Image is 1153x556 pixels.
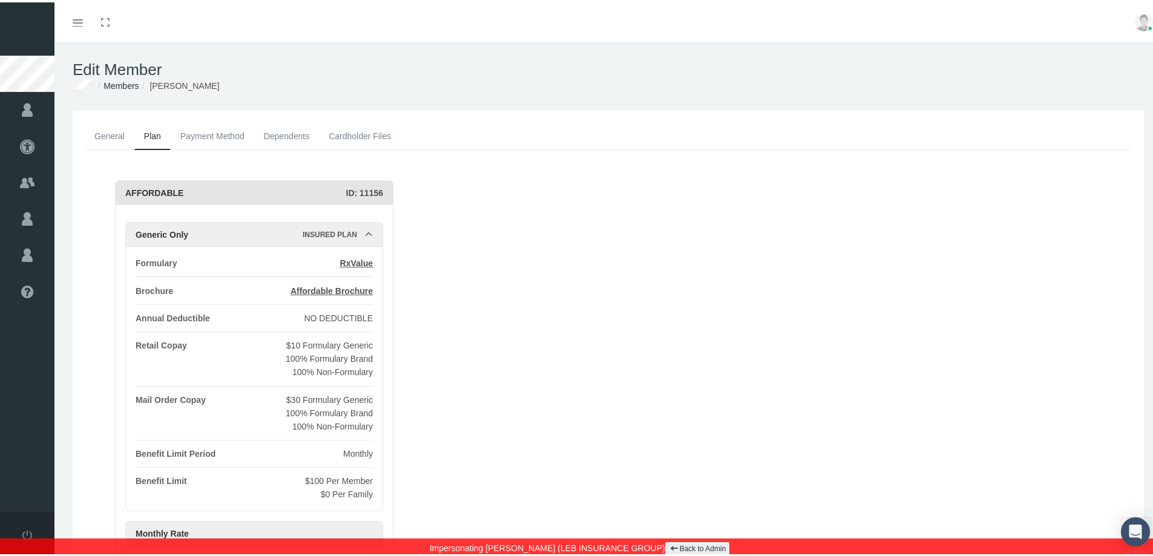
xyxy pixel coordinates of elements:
[136,220,303,244] div: Generic Only
[665,540,730,554] a: Back to Admin
[286,338,373,348] span: $10 Formulary Generic
[9,536,1153,556] div: Impersonating [PERSON_NAME] (LEB INSURANCE GROUP)
[136,282,173,295] div: Brochure
[340,256,373,266] span: RxValue
[343,446,373,456] span: Monthly
[134,120,171,148] a: Plan
[286,393,373,402] span: $30 Formulary Generic
[136,472,187,499] div: Benefit Limit
[125,178,346,203] div: AFFORDABLE
[171,120,254,147] a: Payment Method
[136,309,210,322] div: Annual Deductible
[321,487,373,497] span: $0 Per Family
[136,391,206,431] div: Mail Order Copay
[319,120,401,147] a: Cardholder Files
[136,445,215,458] div: Benefit Limit Period
[346,186,383,195] span: ID: 11156
[136,336,187,376] div: Retail Copay
[136,519,373,543] div: Monthly Rate
[149,79,219,88] span: [PERSON_NAME]
[292,365,373,374] span: 100% Non-Formulary
[1121,515,1150,544] div: Open Intercom Messenger
[136,254,177,267] div: Formulary
[304,311,373,321] span: NO DEDUCTIBLE
[254,120,320,147] a: Dependents
[85,120,134,147] a: General
[103,79,139,88] a: Members
[286,406,373,416] span: 100% Formulary Brand
[292,419,373,429] span: 100% Non-Formulary
[303,220,364,244] div: Insured Plan
[73,58,1144,77] h1: Edit Member
[305,474,373,483] span: $100 Per Member
[291,284,373,293] span: Affordable Brochure
[286,352,373,361] span: 100% Formulary Brand
[1135,11,1153,29] img: user-placeholder.jpg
